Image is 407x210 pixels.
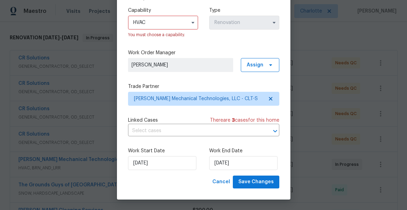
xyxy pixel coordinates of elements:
label: Trade Partner [128,83,279,90]
input: Select... [209,16,279,30]
label: Type [209,7,279,14]
button: Show options [189,18,197,27]
input: Select cases [128,126,260,136]
input: M/D/YYYY [128,156,196,170]
span: Linked Cases [128,117,158,124]
span: Assign [247,62,263,68]
span: [PERSON_NAME] [132,62,230,68]
span: 3 [232,118,235,123]
span: There are case s for this home [210,117,279,124]
label: Work Order Manager [128,49,279,56]
input: M/D/YYYY [209,156,278,170]
button: Open [270,126,280,136]
button: Show options [270,18,278,27]
label: Capability [128,7,198,14]
button: Save Changes [233,176,279,188]
label: Work Start Date [128,147,198,154]
span: Save Changes [238,178,274,186]
label: Work End Date [209,147,279,154]
button: Cancel [210,176,233,188]
div: You must choose a capability. [128,31,198,38]
span: Cancel [212,178,230,186]
span: [PERSON_NAME] Mechanical Technologies, LLC - CLT-S [134,95,263,102]
input: Select... [128,16,198,30]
